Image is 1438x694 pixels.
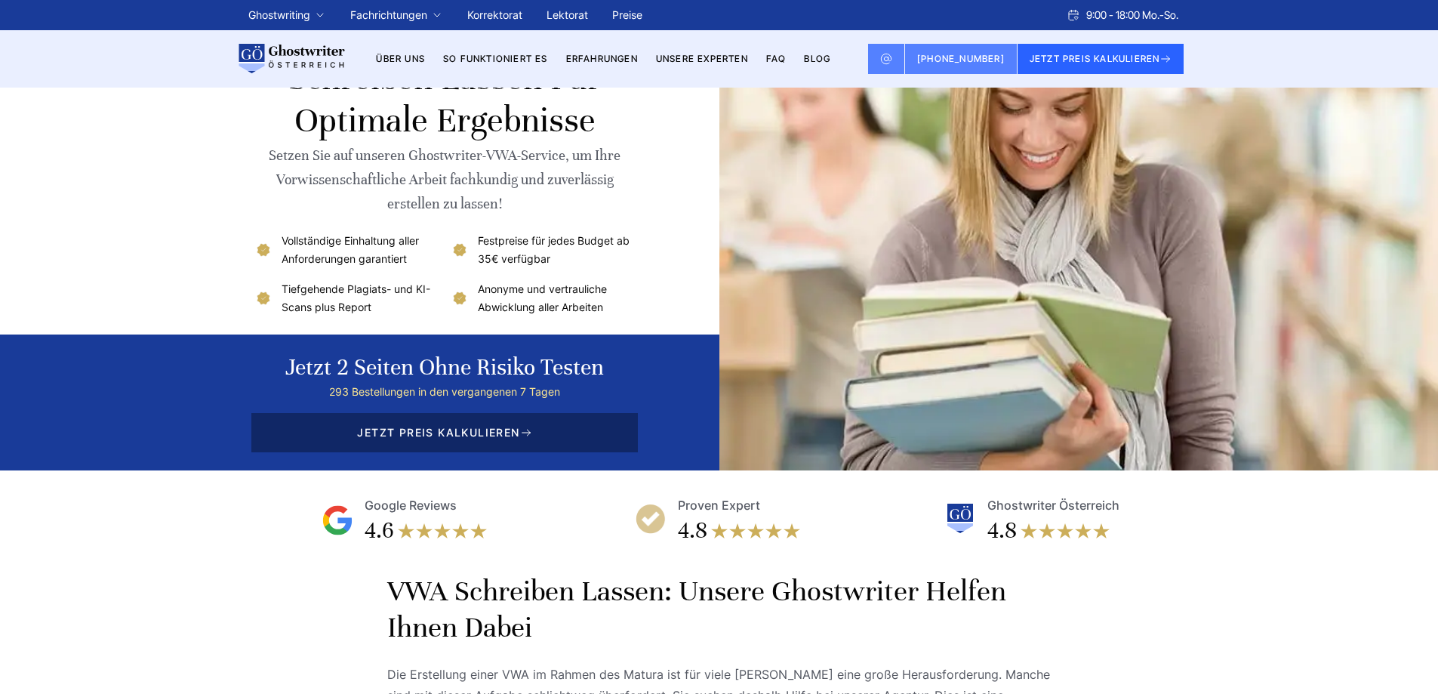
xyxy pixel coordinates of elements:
div: Google Reviews [365,495,457,516]
h2: VWA schreiben lassen: Unsere Ghostwriter helfen Ihnen dabei [387,573,1052,646]
button: JETZT PREIS KALKULIEREN [1018,44,1184,74]
a: [PHONE_NUMBER] [905,44,1018,74]
div: 4.8 [678,516,707,546]
div: 4.6 [365,516,394,546]
a: Über uns [376,53,425,64]
a: Unsere Experten [656,53,748,64]
span: [PHONE_NUMBER] [917,53,1005,64]
span: 9:00 - 18:00 Mo.-So. [1086,6,1178,24]
li: Anonyme und vertrauliche Abwicklung aller Arbeiten [451,280,636,316]
div: Ghostwriter Österreich [987,495,1119,516]
img: stars [1020,516,1110,546]
img: Vollständige Einhaltung aller Anforderungen garantiert [254,241,273,259]
li: Festpreise für jedes Budget ab 35€ verfügbar [451,232,636,268]
img: Ghostwriter [945,504,975,534]
a: Erfahrungen [566,53,638,64]
div: 4.8 [987,516,1017,546]
li: Tiefgehende Plagiats- und KI-Scans plus Report [254,280,439,316]
img: Tiefgehende Plagiats- und KI-Scans plus Report [254,289,273,307]
a: BLOG [804,53,830,64]
a: Fachrichtungen [350,6,427,24]
img: stars [397,516,488,546]
a: Ghostwriting [248,6,310,24]
a: FAQ [766,53,787,64]
a: Korrektorat [467,8,522,21]
div: 293 Bestellungen in den vergangenen 7 Tagen [285,383,604,401]
a: Lektorat [547,8,588,21]
a: Preise [612,8,642,21]
img: logo wirschreiben [236,44,345,74]
li: Vollständige Einhaltung aller Anforderungen garantiert [254,232,439,268]
img: Proven Expert [636,504,666,534]
img: Email [880,53,892,65]
img: Festpreise für jedes Budget ab 35€ verfügbar [451,241,469,259]
div: Setzen Sie auf unseren Ghostwriter-VWA-Service, um Ihre Vorwissenschaftliche Arbeit fachkundig un... [254,143,636,216]
img: Google Reviews [322,505,353,535]
img: stars [710,516,801,546]
img: Schedule [1067,9,1080,21]
span: JETZT PREIS KALKULIEREN [251,413,638,452]
div: Jetzt 2 Seiten ohne Risiko testen [285,353,604,383]
div: Proven Expert [678,495,760,516]
a: So funktioniert es [443,53,548,64]
img: Anonyme und vertrauliche Abwicklung aller Arbeiten [451,289,469,307]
